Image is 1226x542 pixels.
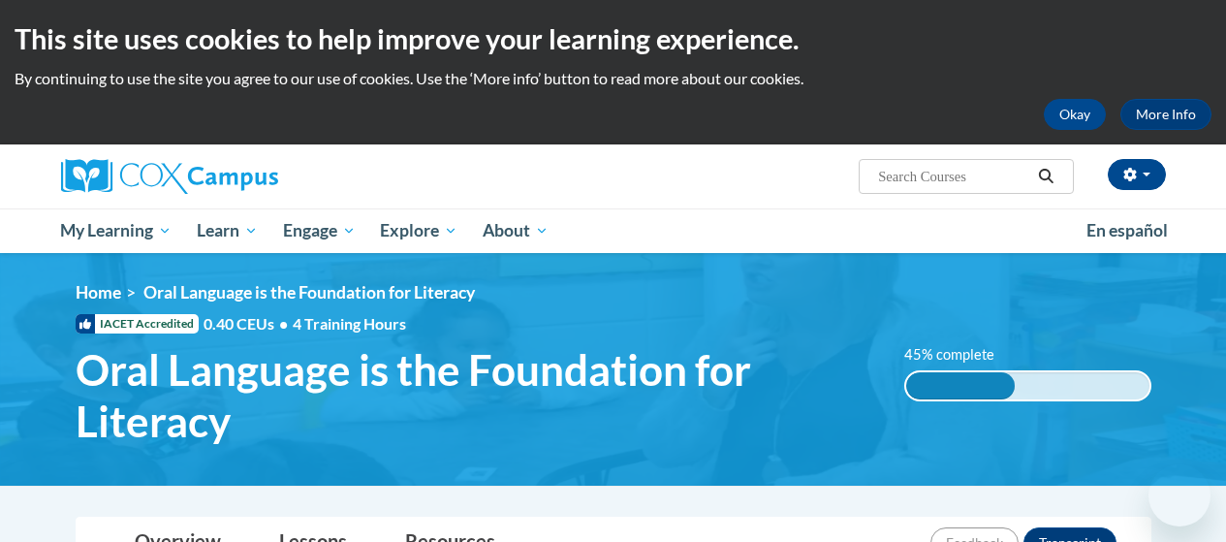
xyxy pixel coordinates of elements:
[483,219,549,242] span: About
[48,208,185,253] a: My Learning
[293,314,406,333] span: 4 Training Hours
[270,208,368,253] a: Engage
[15,19,1211,58] h2: This site uses cookies to help improve your learning experience.
[904,344,1016,366] label: 45% complete
[1086,220,1168,240] span: En español
[1044,99,1106,130] button: Okay
[279,314,288,333] span: •
[380,219,457,242] span: Explore
[1108,159,1166,190] button: Account Settings
[60,219,172,242] span: My Learning
[47,208,1180,253] div: Main menu
[876,165,1031,188] input: Search Courses
[76,282,121,303] a: Home
[1148,464,1210,526] iframe: Button to launch messaging window
[76,344,875,447] span: Oral Language is the Foundation for Literacy
[470,208,561,253] a: About
[184,208,270,253] a: Learn
[283,219,356,242] span: Engage
[1120,99,1211,130] a: More Info
[204,313,293,335] span: 0.40 CEUs
[906,372,1016,399] div: 45% complete
[143,282,475,303] span: Oral Language is the Foundation for Literacy
[61,159,410,194] a: Cox Campus
[76,314,199,334] span: IACET Accredited
[197,219,258,242] span: Learn
[61,159,278,194] img: Cox Campus
[1074,210,1180,251] a: En español
[367,208,470,253] a: Explore
[1031,165,1060,188] button: Search
[15,68,1211,89] p: By continuing to use the site you agree to our use of cookies. Use the ‘More info’ button to read...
